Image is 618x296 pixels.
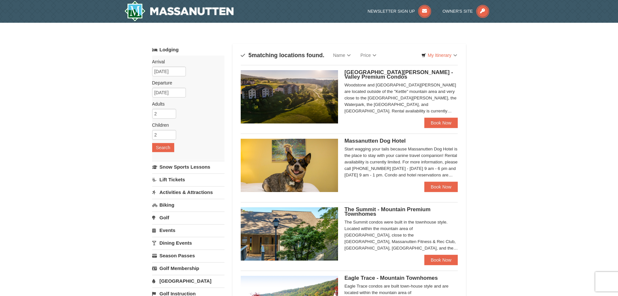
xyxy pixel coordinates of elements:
span: Newsletter Sign Up [368,9,415,14]
span: [GEOGRAPHIC_DATA][PERSON_NAME] - Valley Premium Condos [345,69,453,80]
a: Golf [152,212,224,224]
a: Lift Tickets [152,174,224,186]
a: Owner's Site [442,9,489,14]
a: Massanutten Resort [124,1,234,21]
label: Children [152,122,220,128]
a: Lodging [152,44,224,56]
label: Arrival [152,58,220,65]
a: Snow Sports Lessons [152,161,224,173]
a: Price [356,49,381,62]
a: Season Passes [152,250,224,262]
a: Book Now [424,182,458,192]
a: Events [152,224,224,236]
label: Departure [152,80,220,86]
button: Search [152,143,174,152]
img: 19219041-4-ec11c166.jpg [241,70,338,123]
a: Newsletter Sign Up [368,9,431,14]
img: Massanutten Resort Logo [124,1,234,21]
a: Dining Events [152,237,224,249]
a: Book Now [424,255,458,265]
span: Eagle Trace - Mountain Townhomes [345,275,438,281]
a: Book Now [424,118,458,128]
h4: matching locations found. [241,52,324,58]
a: Biking [152,199,224,211]
span: Owner's Site [442,9,473,14]
a: [GEOGRAPHIC_DATA] [152,275,224,287]
a: Activities & Attractions [152,186,224,198]
div: Woodstone and [GEOGRAPHIC_DATA][PERSON_NAME] are located outside of the "Kettle" mountain area an... [345,82,458,114]
span: 5 [248,52,252,58]
label: Adults [152,101,220,107]
a: My Itinerary [417,50,461,60]
div: Start wagging your tails because Massanutten Dog Hotel is the place to stay with your canine trav... [345,146,458,178]
div: The Summit condos were built in the townhouse style. Located within the mountain area of [GEOGRAP... [345,219,458,251]
img: 27428181-5-81c892a3.jpg [241,139,338,192]
img: 19219034-1-0eee7e00.jpg [241,207,338,261]
a: Name [328,49,356,62]
a: Golf Membership [152,262,224,274]
span: The Summit - Mountain Premium Townhomes [345,206,430,217]
span: Massanutten Dog Hotel [345,138,406,144]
